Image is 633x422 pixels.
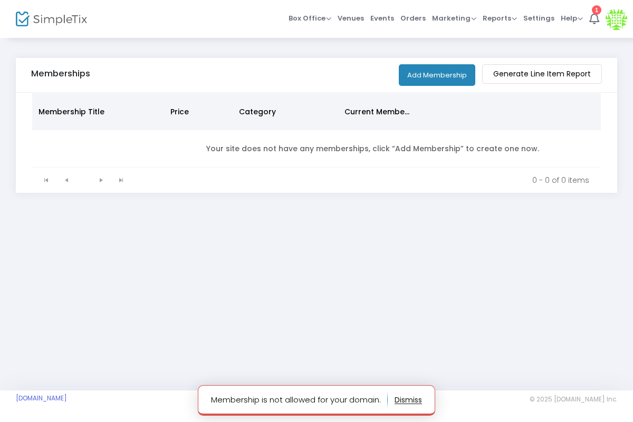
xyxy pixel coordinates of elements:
[400,5,426,32] span: Orders
[370,5,394,32] span: Events
[395,391,422,408] button: dismiss
[338,93,417,130] th: Current Members
[561,13,583,23] span: Help
[432,13,476,23] span: Marketing
[32,93,601,168] div: Data table
[482,64,602,84] m-button: Generate Line Item Report
[233,93,338,130] th: Category
[139,175,589,185] kendo-pager-info: 0 - 0 of 0 items
[211,391,388,408] p: Membership is not allowed for your domain.
[32,93,164,130] th: Membership Title
[483,13,517,23] span: Reports
[31,68,90,79] h5: Memberships
[164,93,233,130] th: Price
[399,64,475,86] button: Add Membership
[523,5,554,32] span: Settings
[530,395,617,404] span: © 2025 [DOMAIN_NAME] Inc.
[289,13,331,23] span: Box Office
[592,5,601,15] div: 1
[338,5,364,32] span: Venues
[16,394,67,403] a: [DOMAIN_NAME]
